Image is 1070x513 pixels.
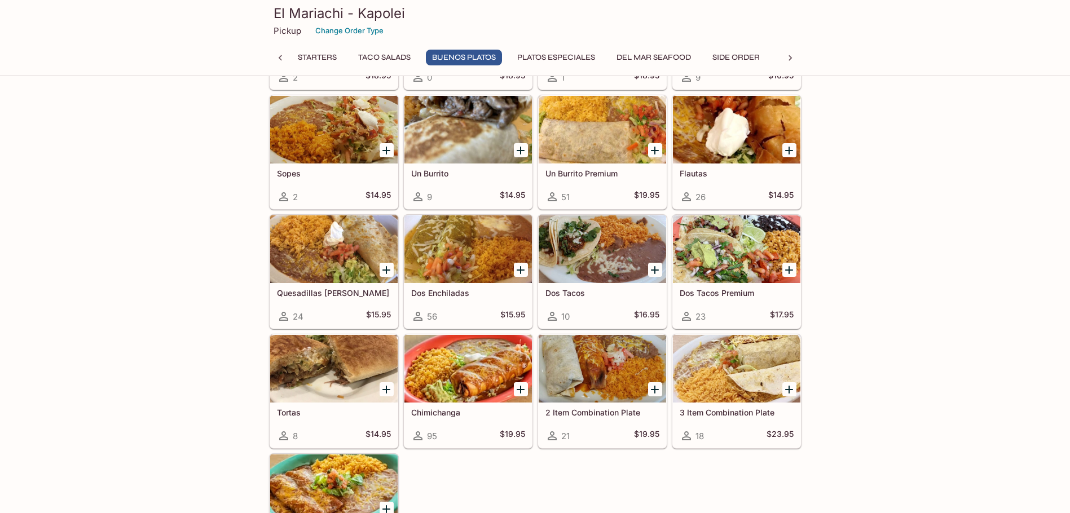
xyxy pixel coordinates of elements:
[648,143,662,157] button: Add Un Burrito Premium
[680,288,794,298] h5: Dos Tacos Premium
[366,190,391,204] h5: $14.95
[366,70,391,84] h5: $18.95
[404,215,532,283] div: Dos Enchiladas
[672,334,801,448] a: 3 Item Combination Plate18$23.95
[352,50,417,65] button: Taco Salads
[380,143,394,157] button: Add Sopes
[539,335,666,403] div: 2 Item Combination Plate
[545,408,659,417] h5: 2 Item Combination Plate
[500,429,525,443] h5: $19.95
[680,169,794,178] h5: Flautas
[274,5,797,22] h3: El Mariachi - Kapolei
[404,96,532,163] div: Un Burrito
[277,169,391,178] h5: Sopes
[426,50,502,65] button: Buenos Platos
[293,192,298,202] span: 2
[706,50,766,65] button: Side Order
[648,263,662,277] button: Add Dos Tacos
[770,309,794,323] h5: $17.95
[539,96,666,163] div: Un Burrito Premium
[545,169,659,178] h5: Un Burrito Premium
[538,95,667,209] a: Un Burrito Premium51$19.95
[411,288,525,298] h5: Dos Enchiladas
[270,95,398,209] a: Sopes2$14.95
[270,215,398,283] div: Quesadillas Degollado
[277,408,391,417] h5: Tortas
[514,143,528,157] button: Add Un Burrito
[561,431,570,441] span: 21
[411,169,525,178] h5: Un Burrito
[695,192,706,202] span: 26
[411,408,525,417] h5: Chimichanga
[538,334,667,448] a: 2 Item Combination Plate21$19.95
[782,143,796,157] button: Add Flautas
[539,215,666,283] div: Dos Tacos
[538,215,667,329] a: Dos Tacos10$16.95
[634,70,659,84] h5: $18.95
[310,22,389,39] button: Change Order Type
[500,309,525,323] h5: $15.95
[514,263,528,277] button: Add Dos Enchiladas
[427,72,432,83] span: 0
[680,408,794,417] h5: 3 Item Combination Plate
[610,50,697,65] button: Del Mar Seafood
[634,309,659,323] h5: $16.95
[673,215,800,283] div: Dos Tacos Premium
[292,50,343,65] button: Starters
[404,334,532,448] a: Chimichanga95$19.95
[561,72,565,83] span: 1
[561,311,570,322] span: 10
[270,334,398,448] a: Tortas8$14.95
[634,190,659,204] h5: $19.95
[270,215,398,329] a: Quesadillas [PERSON_NAME]24$15.95
[673,96,800,163] div: Flautas
[380,263,394,277] button: Add Quesadillas Degollado
[293,72,298,83] span: 2
[782,263,796,277] button: Add Dos Tacos Premium
[404,95,532,209] a: Un Burrito9$14.95
[561,192,570,202] span: 51
[500,190,525,204] h5: $14.95
[768,70,794,84] h5: $16.95
[366,309,391,323] h5: $15.95
[270,96,398,163] div: Sopes
[274,25,301,36] p: Pickup
[293,431,298,441] span: 8
[672,95,801,209] a: Flautas26$14.95
[500,70,525,84] h5: $18.95
[427,192,432,202] span: 9
[514,382,528,396] button: Add Chimichanga
[380,382,394,396] button: Add Tortas
[648,382,662,396] button: Add 2 Item Combination Plate
[427,431,437,441] span: 95
[277,288,391,298] h5: Quesadillas [PERSON_NAME]
[767,429,794,443] h5: $23.95
[672,215,801,329] a: Dos Tacos Premium23$17.95
[404,335,532,403] div: Chimichanga
[366,429,391,443] h5: $14.95
[511,50,601,65] button: Platos Especiales
[695,431,704,441] span: 18
[695,72,701,83] span: 9
[695,311,706,322] span: 23
[768,190,794,204] h5: $14.95
[634,429,659,443] h5: $19.95
[775,50,827,65] button: Desserts
[782,382,796,396] button: Add 3 Item Combination Plate
[545,288,659,298] h5: Dos Tacos
[293,311,303,322] span: 24
[270,335,398,403] div: Tortas
[427,311,437,322] span: 56
[673,335,800,403] div: 3 Item Combination Plate
[404,215,532,329] a: Dos Enchiladas56$15.95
